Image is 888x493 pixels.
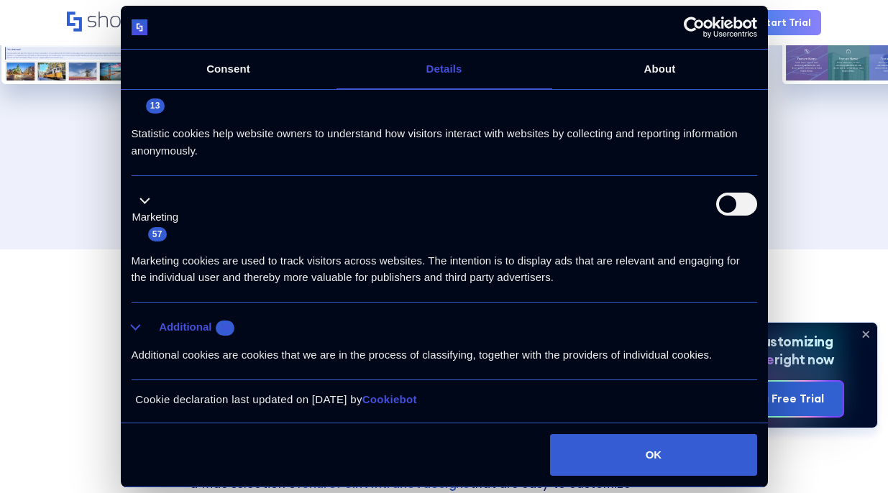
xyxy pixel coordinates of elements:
[124,391,764,419] div: Cookie declaration last updated on [DATE] by
[121,50,337,89] a: Consent
[146,98,165,113] span: 13
[132,349,713,361] span: Additional cookies are cookies that we are in the process of classifying, together with the provi...
[362,393,417,405] a: Cookiebot
[816,424,888,493] iframe: Chat Widget
[132,254,740,283] span: Marketing cookies are used to track visitors across websites. The intention is to display ads tha...
[216,321,234,335] span: 10
[337,50,552,89] a: Details
[132,193,188,243] button: Marketing (57)
[132,318,244,336] button: Additional (10)
[132,19,148,36] img: logo
[749,10,821,35] a: Start Trial
[710,382,842,417] a: Start a Free Trial
[550,434,756,476] button: OK
[631,17,757,38] a: Usercentrics Cookiebot - opens in a new window
[728,390,824,407] div: Start a Free Trial
[67,11,184,33] a: Home
[552,50,768,89] a: About
[132,209,179,226] label: Marketing
[148,227,167,241] span: 57
[132,114,757,160] div: Statistic cookies help website owners to understand how visitors interact with websites by collec...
